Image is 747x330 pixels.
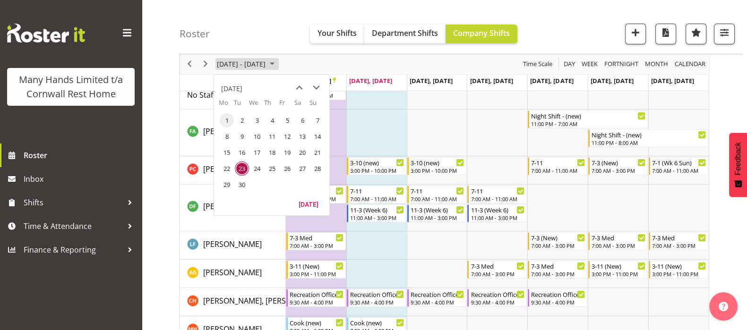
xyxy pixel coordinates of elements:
button: Time Scale [522,59,554,70]
span: Day [563,59,576,70]
div: Hannecart, Charline"s event - Recreation Officer Begin From Tuesday, September 23, 2025 at 9:30:0... [347,289,406,307]
button: Feedback - Show survey [729,133,747,197]
button: Timeline Week [580,59,600,70]
button: Timeline Day [562,59,577,70]
td: Fairbrother, Deborah resource [180,185,286,231]
span: Sunday, September 28, 2025 [310,161,325,176]
div: 7-3 Med [652,233,706,242]
div: 7-11 [471,186,524,195]
th: Fr [279,98,294,112]
div: September 22 - 28, 2025 [214,54,280,74]
div: 7:00 AM - 11:00 AM [531,167,585,174]
div: 7-3 Med [592,233,645,242]
div: 7-1 (Wk 6 Sun) [652,158,706,167]
img: help-xxl-2.png [719,302,728,311]
div: Fairbrother, Deborah"s event - 7-11 Begin From Tuesday, September 23, 2025 at 7:00:00 AM GMT+12:0... [347,186,406,203]
td: Hannecart, Charline resource [180,288,286,316]
button: previous month [291,79,308,96]
div: 11:00 PM - 8:00 AM [592,139,706,146]
div: Cook (new) [350,318,404,327]
span: [PERSON_NAME] [203,164,262,174]
th: Th [264,98,279,112]
div: Recreation Officer [411,289,464,299]
span: Monday, September 22, 2025 [220,161,234,176]
a: No Staff Member [187,89,248,101]
div: 11-3 (Week 6) [350,205,404,214]
span: Thursday, September 4, 2025 [265,113,279,127]
span: Time & Attendance [24,219,123,233]
div: 7-11 [531,158,585,167]
div: Many Hands Limited t/a Cornwall Rest Home [17,73,125,101]
div: Chand, Pretika"s event - 7-1 (Wk 6 Sun) Begin From Sunday, September 28, 2025 at 7:00:00 AM GMT+1... [649,157,708,175]
span: Tuesday, September 30, 2025 [235,178,249,192]
span: Finance & Reporting [24,243,123,257]
div: Hannecart, Charline"s event - Recreation Officer Begin From Wednesday, September 24, 2025 at 9:30... [407,289,467,307]
div: Adams, Fran"s event - Night Shift - (new) Begin From Saturday, September 27, 2025 at 11:00:00 PM ... [588,129,708,147]
span: Friday, September 19, 2025 [280,145,294,160]
div: 3:00 PM - 11:00 PM [652,270,706,278]
span: Shifts [24,195,123,210]
span: Wednesday, September 24, 2025 [250,161,264,176]
span: Inbox [24,172,137,186]
div: Galvez, Angeline"s event - 3-11 (New) Begin From Monday, September 22, 2025 at 3:00:00 PM GMT+12:... [286,261,346,279]
td: No Staff Member resource [180,81,286,110]
span: Friday, September 26, 2025 [280,161,294,176]
span: Department Shifts [372,28,438,38]
button: Filter Shifts [714,24,735,44]
span: Tuesday, September 9, 2025 [235,129,249,144]
div: 7-3 (New) [592,158,645,167]
span: [DATE] - [DATE] [216,59,266,70]
div: Recreation Officer [290,289,343,299]
div: 7:00 AM - 11:00 AM [411,195,464,203]
div: 7:00 AM - 3:00 PM [290,242,343,249]
div: 9:30 AM - 4:00 PM [531,298,585,306]
span: Thursday, September 11, 2025 [265,129,279,144]
td: Chand, Pretika resource [180,156,286,185]
div: 7:00 AM - 3:00 PM [592,167,645,174]
div: 3-11 (New) [652,261,706,271]
div: 7-11 [411,186,464,195]
div: Recreation Officer [350,289,404,299]
div: Flynn, Leeane"s event - 7-3 (New) Begin From Friday, September 26, 2025 at 7:00:00 AM GMT+12:00 E... [528,232,587,250]
span: Monday, September 8, 2025 [220,129,234,144]
a: [PERSON_NAME] [203,238,262,250]
span: [DATE], [DATE] [591,76,634,85]
button: Today [292,197,325,211]
div: Hannecart, Charline"s event - Recreation Officer Begin From Friday, September 26, 2025 at 9:30:00... [528,289,587,307]
span: Friday, September 12, 2025 [280,129,294,144]
span: Friday, September 5, 2025 [280,113,294,127]
div: 7:00 AM - 3:00 PM [471,270,524,278]
div: Flynn, Leeane"s event - 7-3 Med Begin From Monday, September 22, 2025 at 7:00:00 AM GMT+12:00 End... [286,232,346,250]
span: Sunday, September 7, 2025 [310,113,325,127]
span: Fortnight [603,59,639,70]
div: 7:00 AM - 11:00 AM [652,167,706,174]
div: 7-11 [350,186,404,195]
span: Thursday, September 18, 2025 [265,145,279,160]
td: Adams, Fran resource [180,110,286,156]
th: Sa [294,98,309,112]
span: Saturday, September 6, 2025 [295,113,309,127]
button: Add a new shift [625,24,646,44]
div: 7-3 Med [531,261,585,271]
span: [DATE], [DATE] [651,76,694,85]
span: [DATE], [DATE] [530,76,573,85]
span: Saturday, September 27, 2025 [295,161,309,176]
span: Wednesday, September 17, 2025 [250,145,264,160]
div: 7:00 AM - 11:00 AM [471,195,524,203]
div: previous period [181,54,197,74]
th: Tu [234,98,249,112]
div: Fairbrother, Deborah"s event - 11-3 (Week 6) Begin From Wednesday, September 24, 2025 at 11:00:00... [407,204,467,222]
div: next period [197,54,214,74]
div: Galvez, Angeline"s event - 3-11 (New) Begin From Saturday, September 27, 2025 at 3:00:00 PM GMT+1... [588,261,648,279]
div: Fairbrother, Deborah"s event - 7-11 Begin From Wednesday, September 24, 2025 at 7:00:00 AM GMT+12... [407,186,467,203]
div: 3-10 (new) [411,158,464,167]
span: [PERSON_NAME] [203,126,262,136]
img: Rosterit website logo [7,24,85,42]
th: Su [309,98,325,112]
a: [PERSON_NAME] [203,163,262,175]
span: [DATE], [DATE] [349,76,392,85]
span: Tuesday, September 16, 2025 [235,145,249,160]
span: Saturday, September 20, 2025 [295,145,309,160]
div: 7:00 AM - 3:00 PM [652,242,706,249]
div: Chand, Pretika"s event - 7-11 Begin From Friday, September 26, 2025 at 7:00:00 AM GMT+12:00 Ends ... [528,157,587,175]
